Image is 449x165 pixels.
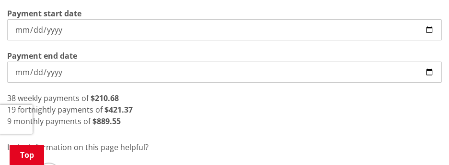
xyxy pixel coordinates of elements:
label: Payment end date [7,50,77,62]
a: Top [10,145,44,165]
iframe: Messenger Launcher [405,125,439,159]
strong: $210.68 [91,93,119,103]
strong: $421.37 [104,104,133,115]
span: fortnightly payments of [18,104,103,115]
span: monthly payments of [13,116,91,127]
span: weekly payments of [18,93,89,103]
label: Payment start date [7,8,81,19]
strong: $889.55 [92,116,121,127]
span: 38 [7,93,16,103]
p: Is the information on this page helpful? [7,141,442,153]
